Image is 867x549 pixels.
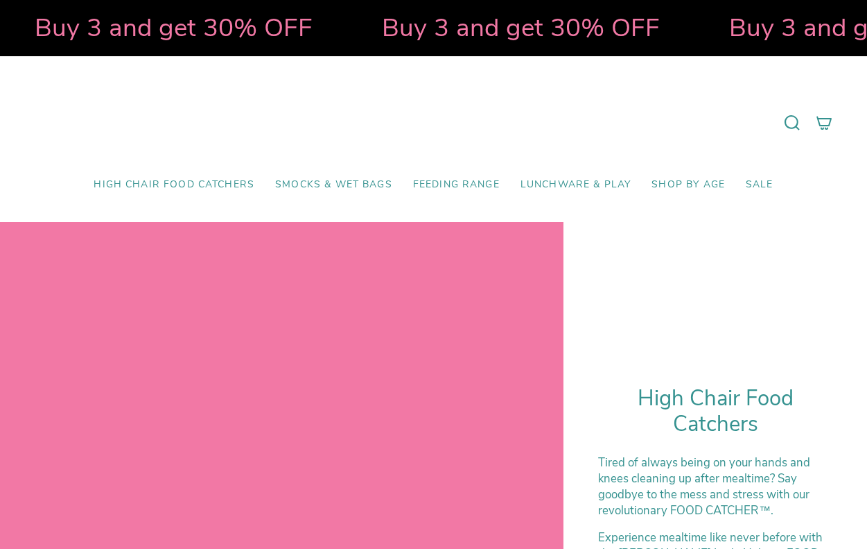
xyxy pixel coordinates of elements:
[403,169,510,201] a: Feeding Range
[314,77,553,169] a: Mumma’s Little Helpers
[520,179,631,191] span: Lunchware & Play
[735,169,784,201] a: SALE
[422,10,700,45] strong: Buy 3 and get 30% OFF
[598,386,832,438] h1: High Chair Food Catchers
[598,455,832,518] p: Tired of always being on your hands and knees cleaning up after mealtime? Say goodbye to the mess...
[746,179,773,191] span: SALE
[94,179,254,191] span: High Chair Food Catchers
[510,169,641,201] a: Lunchware & Play
[83,169,265,201] a: High Chair Food Catchers
[651,179,725,191] span: Shop by Age
[265,169,403,201] a: Smocks & Wet Bags
[641,169,735,201] a: Shop by Age
[75,10,353,45] strong: Buy 3 and get 30% OFF
[275,179,392,191] span: Smocks & Wet Bags
[413,179,500,191] span: Feeding Range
